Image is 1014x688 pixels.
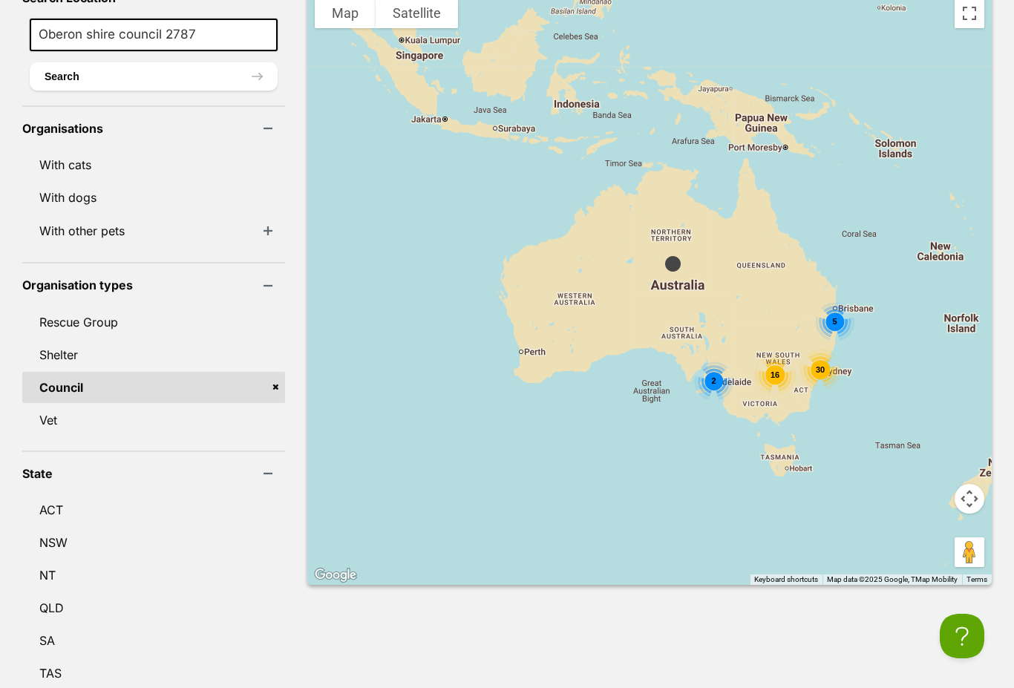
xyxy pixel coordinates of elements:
[955,484,984,514] button: Map camera controls
[22,122,285,135] header: Organisations
[30,19,278,51] input: Suburb/Postcode
[22,339,285,370] a: Shelter
[754,574,818,585] button: Keyboard shortcuts
[22,625,285,656] a: SA
[30,62,278,91] button: Search
[966,575,987,583] a: Terms (opens in new tab)
[22,307,285,338] a: Rescue Group
[22,372,285,403] a: Council
[22,149,285,180] a: With cats
[955,537,984,567] button: Drag Pegman onto the map to open Street View
[22,560,285,591] a: NT
[22,182,285,213] a: With dogs
[816,365,825,374] span: 30
[22,592,285,623] a: QLD
[22,467,285,480] header: State
[22,494,285,525] a: ACT
[311,566,360,585] img: Google
[22,278,285,292] header: Organisation types
[22,527,285,558] a: NSW
[771,370,779,379] span: 16
[832,317,837,326] span: 5
[22,214,285,247] li: With other pets
[711,376,716,385] span: 2
[311,566,360,585] a: Click to see this area on Google Maps
[827,575,958,583] span: Map data ©2025 Google, TMap Mobility
[22,404,285,436] a: Vet
[940,614,984,658] iframe: Help Scout Beacon - Open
